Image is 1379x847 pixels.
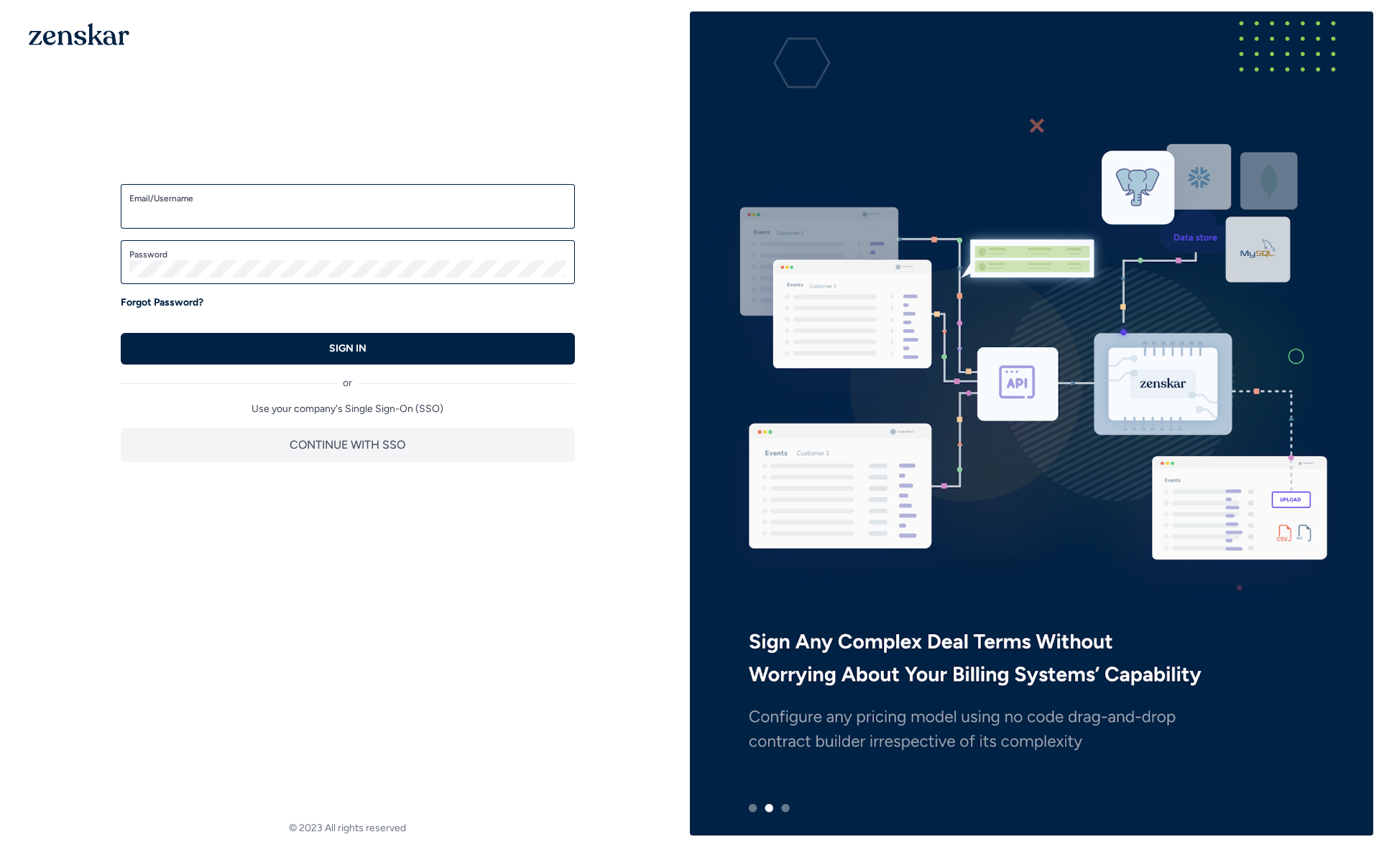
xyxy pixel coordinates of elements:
button: SIGN IN [121,333,575,365]
button: CONTINUE WITH SSO [121,428,575,462]
a: Forgot Password? [121,296,203,310]
footer: © 2023 All rights reserved [6,821,690,835]
label: Password [129,249,566,260]
img: 1OGAJ2xQqyY4LXKgY66KYq0eOWRCkrZdAb3gUhuVAqdWPZE9SRJmCz+oDMSn4zDLXe31Ii730ItAGKgCKgCCgCikA4Av8PJUP... [29,23,129,45]
div: or [121,365,575,390]
p: SIGN IN [329,342,366,356]
p: Use your company's Single Sign-On (SSO) [121,402,575,416]
label: Email/Username [129,193,566,204]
